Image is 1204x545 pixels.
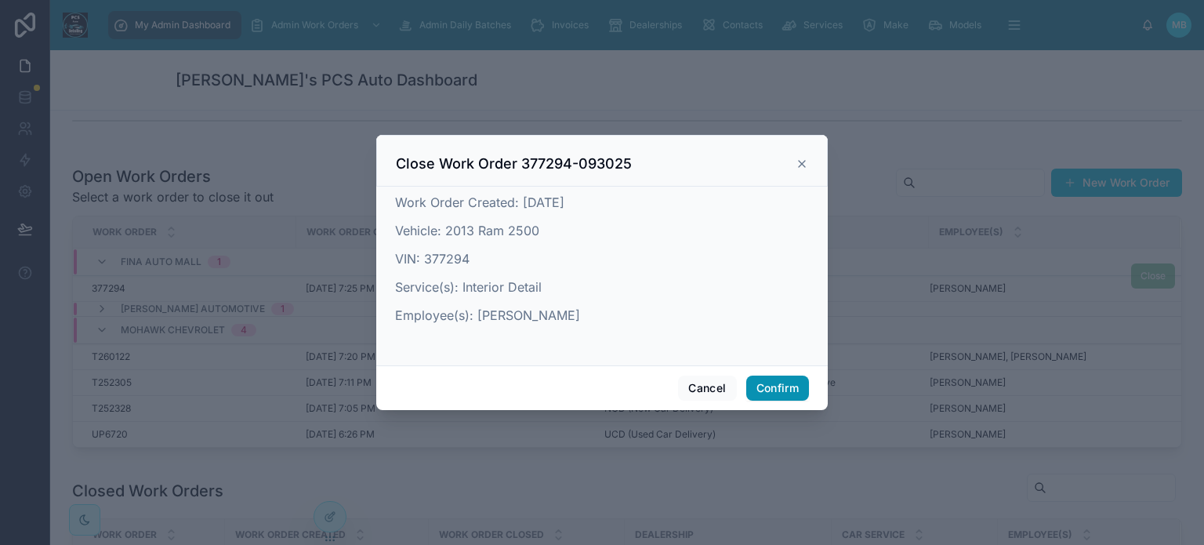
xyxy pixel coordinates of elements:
[395,306,809,325] p: Employee(s): [PERSON_NAME]
[395,278,809,296] p: Service(s): Interior Detail
[678,376,736,401] button: Cancel
[396,154,632,173] h3: Close Work Order 377294-093025
[395,221,809,240] p: Vehicle: 2013 Ram 2500
[746,376,809,401] button: Confirm
[395,249,809,268] p: VIN: 377294
[395,193,809,212] p: Work Order Created: [DATE]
